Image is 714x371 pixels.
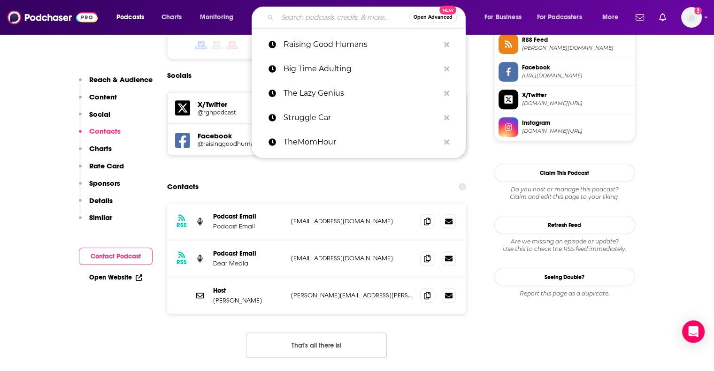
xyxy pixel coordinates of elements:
p: [PERSON_NAME] [213,296,284,304]
span: Monitoring [200,11,233,24]
div: Report this page as a duplicate. [494,290,635,297]
button: Contact Podcast [79,248,153,265]
button: Reach & Audience [79,75,153,92]
span: RSS Feed [522,36,631,44]
p: Contacts [89,127,121,136]
button: Similar [79,213,112,230]
p: Social [89,110,110,119]
p: The Lazy Genius [284,81,439,106]
button: open menu [478,10,533,25]
a: Seeing Double? [494,268,635,286]
button: Nothing here. [246,333,387,358]
p: Host [213,287,284,295]
p: Rate Card [89,161,124,170]
a: TheMomHour [252,130,466,154]
p: Reach & Audience [89,75,153,84]
p: Struggle Car [284,106,439,130]
button: Social [79,110,110,127]
a: Big Time Adulting [252,57,466,81]
button: open menu [193,10,246,25]
p: Big Time Adulting [284,57,439,81]
div: Open Intercom Messenger [682,320,705,343]
a: X/Twitter[DOMAIN_NAME][URL] [499,90,631,109]
button: Content [79,92,117,110]
h3: RSS [177,221,187,229]
span: Facebook [522,63,631,72]
button: open menu [531,10,596,25]
input: Search podcasts, credits, & more... [277,10,409,25]
img: User Profile [681,7,702,28]
span: https://www.facebook.com/raisinggoodhumanspodcast [522,72,631,79]
span: New [439,6,456,15]
button: open menu [596,10,630,25]
a: Show notifications dropdown [632,9,648,25]
span: Instagram [522,119,631,127]
h2: Socials [167,67,192,84]
a: @raisinggoodhumanspodcast [198,140,275,147]
a: The Lazy Genius [252,81,466,106]
a: Show notifications dropdown [655,9,670,25]
a: Facebook[URL][DOMAIN_NAME] [499,62,631,82]
button: Contacts [79,127,121,144]
span: Podcasts [116,11,144,24]
span: X/Twitter [522,91,631,99]
h3: RSS [177,258,187,266]
button: Rate Card [79,161,124,179]
p: Details [89,196,113,205]
button: Open AdvancedNew [409,12,457,23]
button: Show profile menu [681,7,702,28]
p: Podcast Email [213,212,284,220]
p: [EMAIL_ADDRESS][DOMAIN_NAME] [291,254,413,262]
button: open menu [110,10,156,25]
span: For Business [484,11,522,24]
a: RSS Feed[PERSON_NAME][DOMAIN_NAME] [499,34,631,54]
span: For Podcasters [537,11,582,24]
p: Content [89,92,117,101]
p: Charts [89,144,112,153]
span: Do you host or manage this podcast? [494,186,635,193]
h2: Contacts [167,178,199,196]
p: [PERSON_NAME][EMAIL_ADDRESS][PERSON_NAME][DOMAIN_NAME] [291,291,413,299]
p: TheMomHour [284,130,439,154]
img: Podchaser - Follow, Share and Rate Podcasts [8,8,98,26]
p: Dear Media [213,259,284,267]
div: Claim and edit this page to your liking. [494,186,635,201]
p: Similar [89,213,112,222]
span: More [602,11,618,24]
h5: X/Twitter [198,100,275,109]
span: twitter.com/rghpodcast [522,100,631,107]
svg: Add a profile image [694,7,702,15]
span: instagram.com/raisinggoodhumanspodcast [522,128,631,135]
a: Struggle Car [252,106,466,130]
a: Raising Good Humans [252,32,466,57]
a: Instagram[DOMAIN_NAME][URL] [499,117,631,137]
span: aliza.libsyn.com [522,45,631,52]
h5: Facebook [198,131,275,140]
a: Open Website [89,273,142,281]
p: Podcast Email [213,250,284,257]
p: Raising Good Humans [284,32,439,57]
div: Search podcasts, credits, & more... [261,7,475,28]
a: Charts [155,10,187,25]
div: Are we missing an episode or update? Use this to check the RSS feed immediately. [494,238,635,253]
a: @rghpodcast [198,109,275,116]
span: Charts [161,11,182,24]
button: Claim This Podcast [494,164,635,182]
button: Details [79,196,113,213]
button: Charts [79,144,112,161]
span: Open Advanced [414,15,453,20]
p: Sponsors [89,179,120,188]
p: [EMAIL_ADDRESS][DOMAIN_NAME] [291,217,413,225]
button: Sponsors [79,179,120,196]
span: Logged in as jazmincmiller [681,7,702,28]
button: Refresh Feed [494,216,635,234]
p: Podcast Email [213,222,284,230]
